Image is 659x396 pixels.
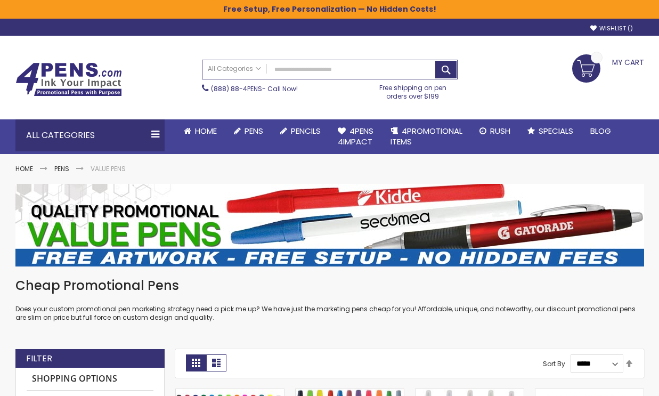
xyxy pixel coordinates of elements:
[211,84,262,93] a: (888) 88-4PENS
[208,64,261,73] span: All Categories
[15,184,644,266] img: Value Pens
[91,164,126,173] strong: Value Pens
[186,354,206,371] strong: Grid
[519,119,582,143] a: Specials
[390,125,462,147] span: 4PROMOTIONAL ITEMS
[27,368,153,391] strong: Shopping Options
[368,79,458,101] div: Free shipping on pen orders over $199
[490,125,510,136] span: Rush
[382,119,471,154] a: 4PROMOTIONALITEMS
[539,125,573,136] span: Specials
[15,119,165,151] div: All Categories
[195,125,217,136] span: Home
[245,125,263,136] span: Pens
[211,84,298,93] span: - Call Now!
[590,25,633,33] a: Wishlist
[54,164,69,173] a: Pens
[590,125,611,136] span: Blog
[26,353,52,365] strong: Filter
[175,119,225,143] a: Home
[15,277,644,294] h1: Cheap Promotional Pens
[291,125,321,136] span: Pencils
[225,119,272,143] a: Pens
[329,119,382,154] a: 4Pens4impact
[471,119,519,143] a: Rush
[15,164,33,173] a: Home
[582,119,620,143] a: Blog
[338,125,373,147] span: 4Pens 4impact
[15,277,644,322] div: Does your custom promotional pen marketing strategy need a pick me up? We have just the marketing...
[15,62,122,96] img: 4Pens Custom Pens and Promotional Products
[272,119,329,143] a: Pencils
[202,60,266,78] a: All Categories
[543,359,565,368] label: Sort By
